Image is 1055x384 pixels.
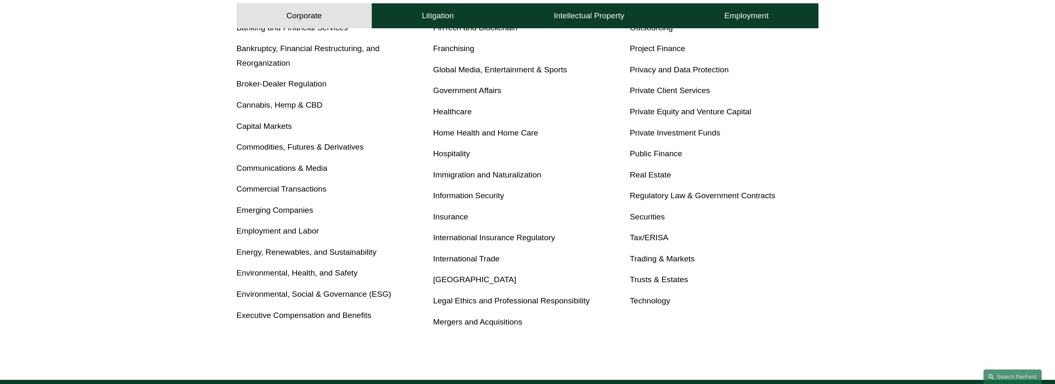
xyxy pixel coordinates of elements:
a: Trusts & Estates [630,275,688,284]
a: Home Health and Home Care [433,128,539,137]
a: Tax/ERISA [630,233,668,242]
a: Private Equity and Venture Capital [630,107,751,116]
a: Communications & Media [237,164,328,172]
a: Mergers and Acquisitions [433,318,522,326]
h4: Employment [724,11,769,21]
a: International Trade [433,254,500,263]
a: Privacy and Data Protection [630,65,729,74]
h4: Litigation [422,11,454,21]
a: Emerging Companies [237,206,314,214]
a: Cannabis, Hemp & CBD [237,101,323,109]
a: Hospitality [433,149,470,158]
a: [GEOGRAPHIC_DATA] [433,275,516,284]
a: Employment and Labor [237,226,319,235]
a: Environmental, Social & Governance (ESG) [237,290,391,298]
a: Energy, Renewables, and Sustainability [237,248,377,256]
a: Project Finance [630,44,685,53]
a: Global Media, Entertainment & Sports [433,65,567,74]
a: Regulatory Law & Government Contracts [630,191,775,200]
a: Environmental, Health, and Safety [237,268,358,277]
a: Private Investment Funds [630,128,720,137]
a: Capital Markets [237,122,292,130]
a: Government Affairs [433,86,502,95]
h4: Corporate [287,11,322,21]
a: Executive Compensation and Benefits [237,311,371,320]
a: Real Estate [630,170,671,179]
a: Information Security [433,191,504,200]
a: Securities [630,212,665,221]
a: Bankruptcy, Financial Restructuring, and Reorganization [237,44,380,67]
a: Commodities, Futures & Derivatives [237,143,364,151]
a: Legal Ethics and Professional Responsibility [433,296,590,305]
a: Technology [630,296,670,305]
a: Trading & Markets [630,254,694,263]
a: Private Client Services [630,86,710,95]
a: Search this site [983,369,1042,384]
a: International Insurance Regulatory [433,233,555,242]
a: Broker-Dealer Regulation [237,79,327,88]
a: Healthcare [433,107,472,116]
a: Insurance [433,212,468,221]
a: Commercial Transactions [237,185,326,193]
h4: Intellectual Property [554,11,625,21]
a: Immigration and Naturalization [433,170,541,179]
a: Public Finance [630,149,682,158]
a: Franchising [433,44,474,53]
